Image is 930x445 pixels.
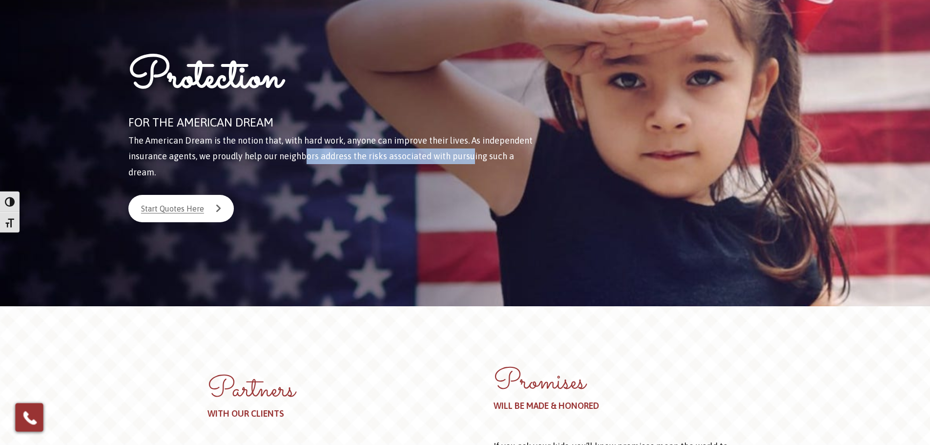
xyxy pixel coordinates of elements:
[128,50,537,112] h1: Protection
[494,372,737,413] h2: Promises
[494,401,599,411] strong: WILL BE MADE & HONORED
[207,380,436,421] h2: Partners
[128,116,273,129] span: FOR THE AMERICAN DREAM
[128,135,533,177] span: The American Dream is the notion that, with hard work, anyone can improve their lives. As indepen...
[128,195,234,222] a: Start Quotes Here
[21,409,39,426] img: Phone icon
[207,408,284,419] strong: WITH OUR CLIENTS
